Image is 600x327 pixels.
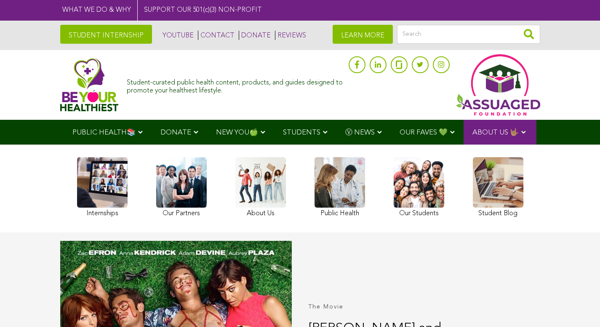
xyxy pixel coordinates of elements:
img: Assuaged [60,58,119,111]
span: Ⓥ NEWS [345,129,375,136]
div: Navigation Menu [60,120,540,145]
span: STUDENTS [283,129,320,136]
img: glassdoor [396,61,402,69]
span: ABOUT US 🤟🏽 [472,129,519,136]
div: The Movie [309,302,540,312]
a: YOUTUBE [160,31,194,40]
a: CONTACT [198,31,235,40]
span: PUBLIC HEALTH📚 [72,129,136,136]
span: OUR FAVES 💚 [400,129,448,136]
span: NEW YOU🍏 [216,129,258,136]
a: STUDENT INTERNSHIP [60,25,152,44]
span: DONATE [160,129,191,136]
a: REVIEWS [275,31,306,40]
img: Assuaged App [456,54,540,116]
a: LEARN MORE [333,25,393,44]
div: Student-curated public health content, products, and guides designed to promote your healthiest l... [127,75,344,95]
a: DONATE [239,31,271,40]
input: Search [397,25,540,44]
